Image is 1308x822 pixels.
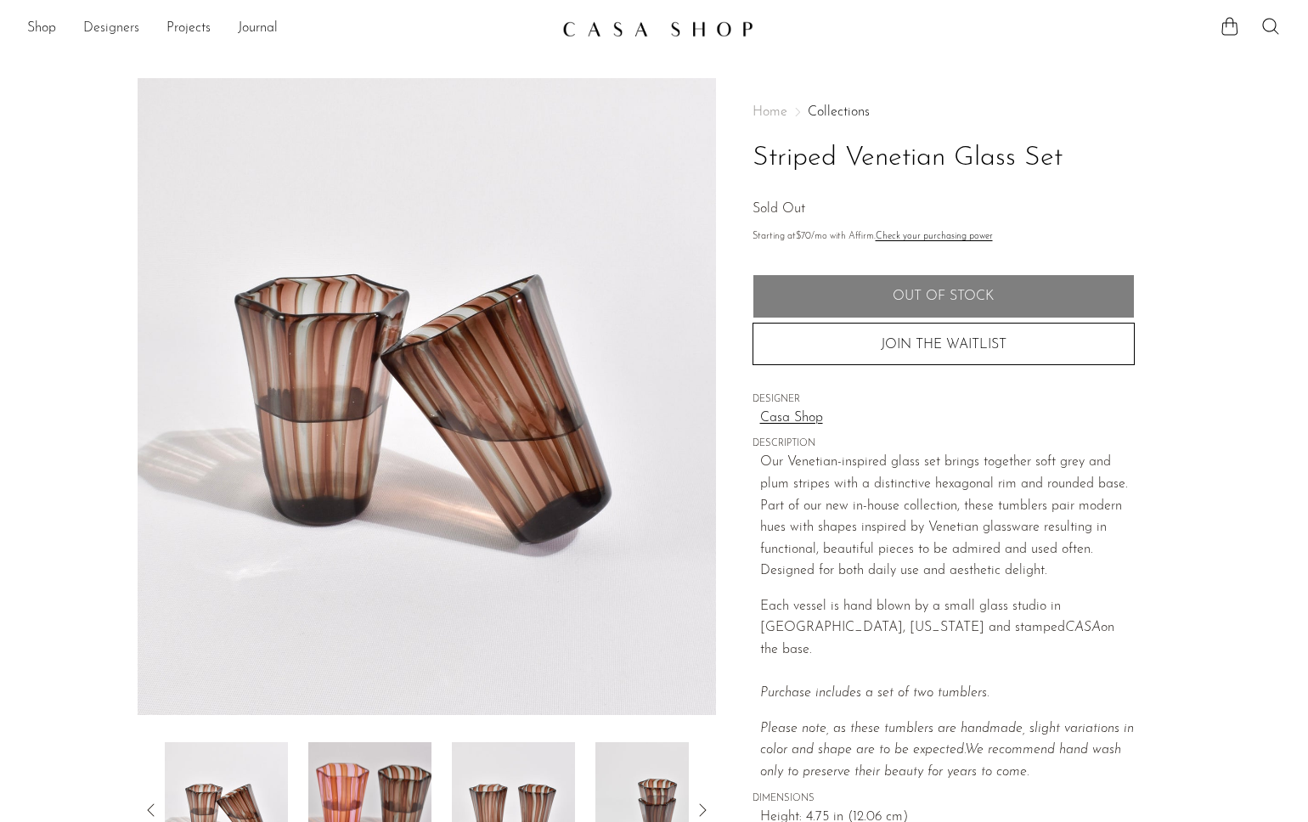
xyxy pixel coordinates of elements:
a: Journal [238,18,278,40]
p: Starting at /mo with Affirm. [753,229,1135,245]
span: Out of stock [893,289,994,305]
span: Sold Out [753,202,805,216]
p: Our Venetian-inspired glass set brings together soft grey and plum stripes with a distinctive hex... [760,452,1135,583]
a: Casa Shop [760,408,1135,430]
span: DIMENSIONS [753,791,1135,807]
nav: Breadcrumbs [753,105,1135,119]
button: JOIN THE WAITLIST [753,323,1135,365]
span: $70 [796,232,811,241]
button: Add to cart [753,274,1135,318]
a: Projects [166,18,211,40]
nav: Desktop navigation [27,14,549,43]
span: DESIGNER [753,392,1135,408]
span: Home [753,105,787,119]
img: Striped Venetian Glass Set [138,78,716,715]
a: Shop [27,18,56,40]
a: Check your purchasing power - Learn more about Affirm Financing (opens in modal) [876,232,993,241]
em: Please note, as these tumblers are handmade, slight variations in color and shape are to be expec... [760,722,1134,757]
em: Purchase includes a set of two tumblers. [760,686,989,700]
em: CASA [1065,621,1101,634]
p: Each vessel is hand blown by a small glass studio in [GEOGRAPHIC_DATA], [US_STATE] and stamped on... [760,596,1135,705]
h1: Striped Venetian Glass Set [753,137,1135,180]
span: DESCRIPTION [753,436,1135,452]
ul: NEW HEADER MENU [27,14,549,43]
a: Designers [83,18,139,40]
a: Collections [808,105,870,119]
